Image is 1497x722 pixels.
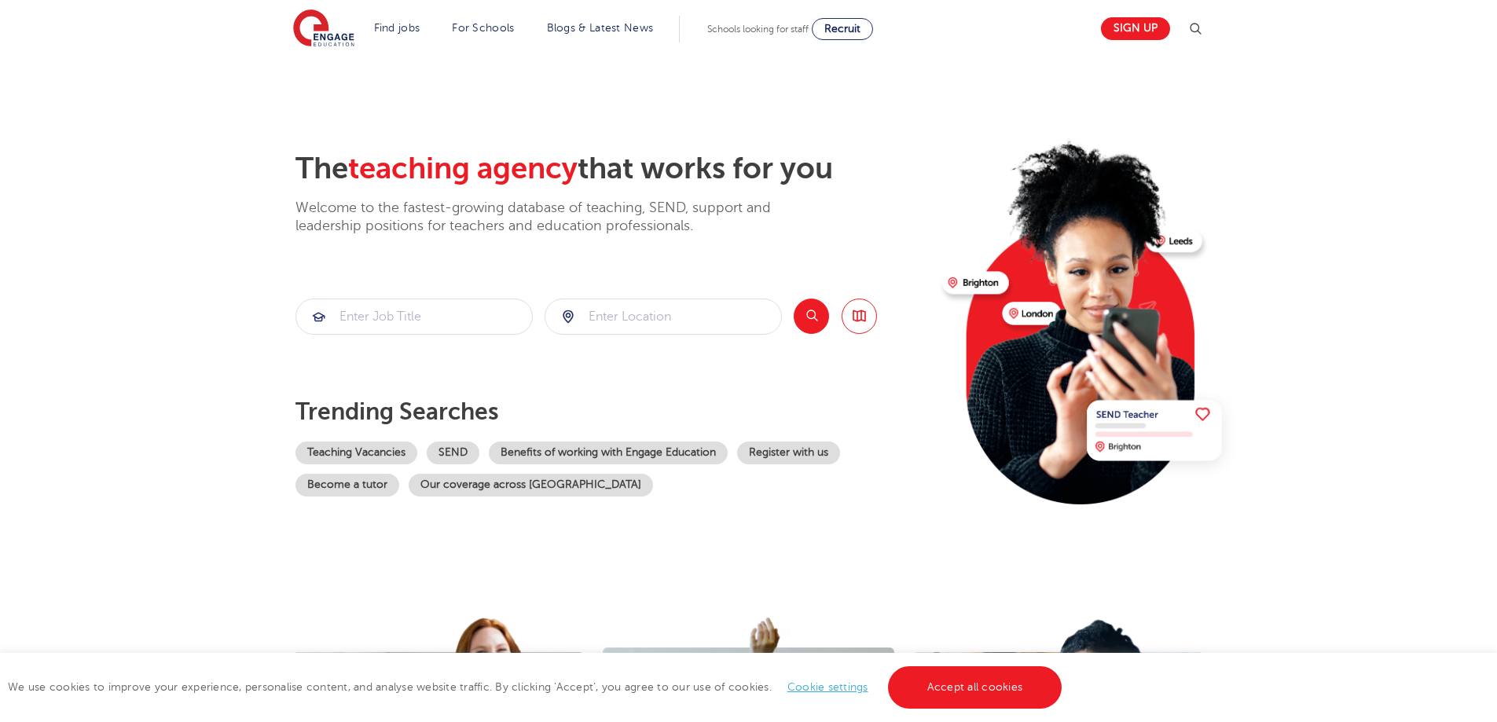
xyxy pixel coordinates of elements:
[295,199,814,236] p: Welcome to the fastest-growing database of teaching, SEND, support and leadership positions for t...
[824,23,860,35] span: Recruit
[707,24,809,35] span: Schools looking for staff
[8,681,1066,693] span: We use cookies to improve your experience, personalise content, and analyse website traffic. By c...
[545,299,782,335] div: Submit
[295,398,930,426] p: Trending searches
[489,442,728,464] a: Benefits of working with Engage Education
[545,299,781,334] input: Submit
[374,22,420,34] a: Find jobs
[296,299,532,334] input: Submit
[427,442,479,464] a: SEND
[295,442,417,464] a: Teaching Vacancies
[794,299,829,334] button: Search
[452,22,514,34] a: For Schools
[293,9,354,49] img: Engage Education
[547,22,654,34] a: Blogs & Latest News
[1101,17,1170,40] a: Sign up
[295,299,533,335] div: Submit
[812,18,873,40] a: Recruit
[295,151,930,187] h2: The that works for you
[295,474,399,497] a: Become a tutor
[888,666,1062,709] a: Accept all cookies
[737,442,840,464] a: Register with us
[787,681,868,693] a: Cookie settings
[409,474,653,497] a: Our coverage across [GEOGRAPHIC_DATA]
[348,152,578,185] span: teaching agency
